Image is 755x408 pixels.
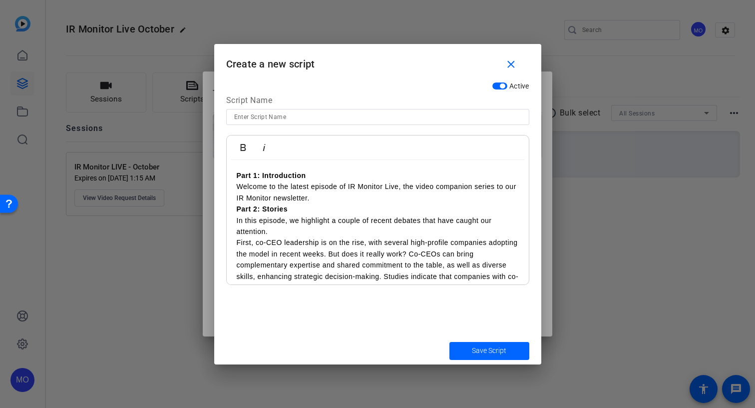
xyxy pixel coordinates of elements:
[505,58,517,71] mat-icon: close
[509,82,529,90] span: Active
[234,111,521,123] input: Enter Script Name
[237,171,306,179] strong: Part 1: Introduction
[237,237,519,349] p: First, co-CEO leadership is on the rise, with several high-profile companies adopting the model i...
[237,205,288,213] strong: Part 2: Stories
[234,137,253,157] button: Bold (⌘B)
[226,94,529,109] div: Script Name
[449,342,529,360] button: Save Script
[214,44,541,76] h1: Create a new script
[472,345,506,356] span: Save Script
[237,181,519,203] p: Welcome to the latest episode of IR Monitor Live, the video companion series to our IR Monitor ne...
[237,215,519,237] p: In this episode, we highlight a couple of recent debates that have caught our attention.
